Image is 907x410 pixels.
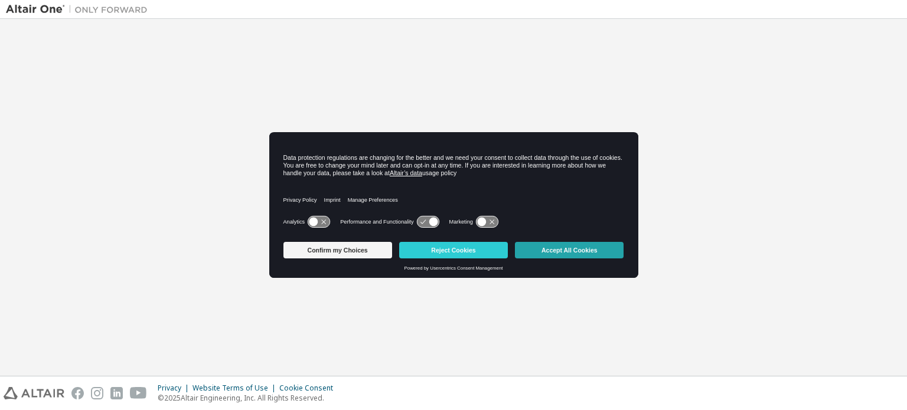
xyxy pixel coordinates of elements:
div: Cookie Consent [279,383,340,393]
p: © 2025 Altair Engineering, Inc. All Rights Reserved. [158,393,340,403]
img: Altair One [6,4,154,15]
div: Website Terms of Use [193,383,279,393]
img: linkedin.svg [110,387,123,399]
img: facebook.svg [71,387,84,399]
img: instagram.svg [91,387,103,399]
div: Privacy [158,383,193,393]
img: youtube.svg [130,387,147,399]
img: altair_logo.svg [4,387,64,399]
